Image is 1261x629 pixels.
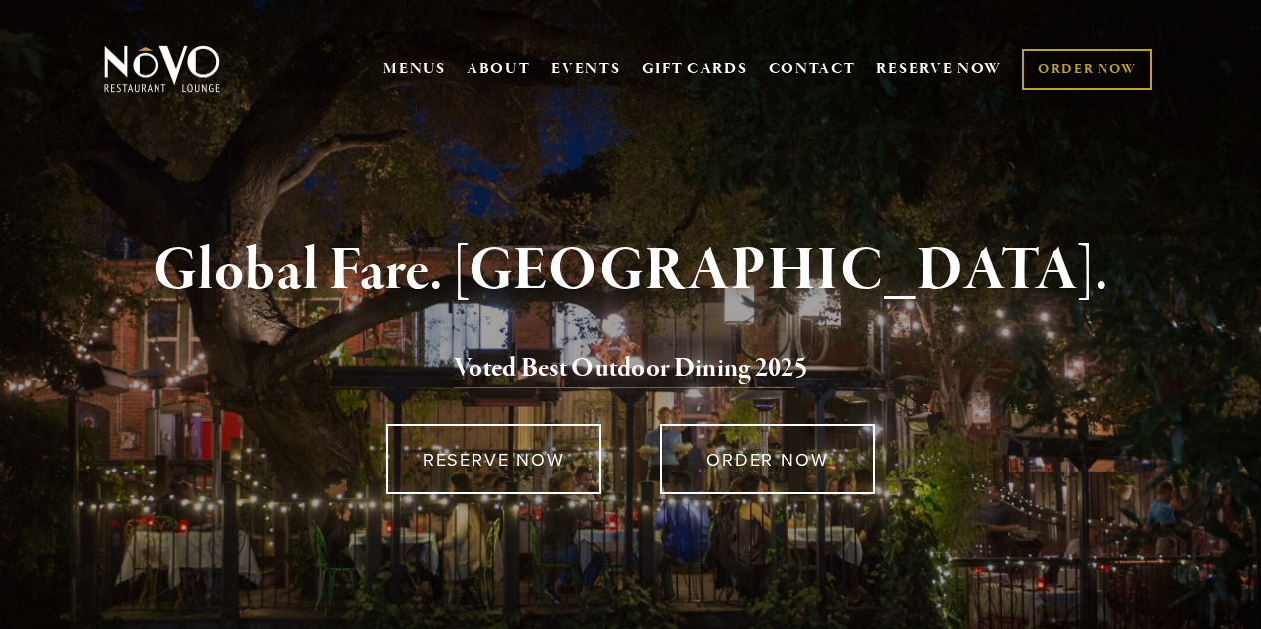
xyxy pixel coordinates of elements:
[100,44,224,94] img: Novo Restaurant &amp; Lounge
[551,59,620,79] a: EVENTS
[769,50,856,88] a: CONTACT
[467,59,531,79] a: ABOUT
[153,233,1108,309] strong: Global Fare. [GEOGRAPHIC_DATA].
[642,50,748,88] a: GIFT CARDS
[660,424,875,494] a: ORDER NOW
[1022,49,1152,90] a: ORDER NOW
[454,351,794,389] a: Voted Best Outdoor Dining 202
[876,50,1002,88] a: RESERVE NOW
[383,59,446,79] a: MENUS
[132,348,1129,390] h2: 5
[386,424,601,494] a: RESERVE NOW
